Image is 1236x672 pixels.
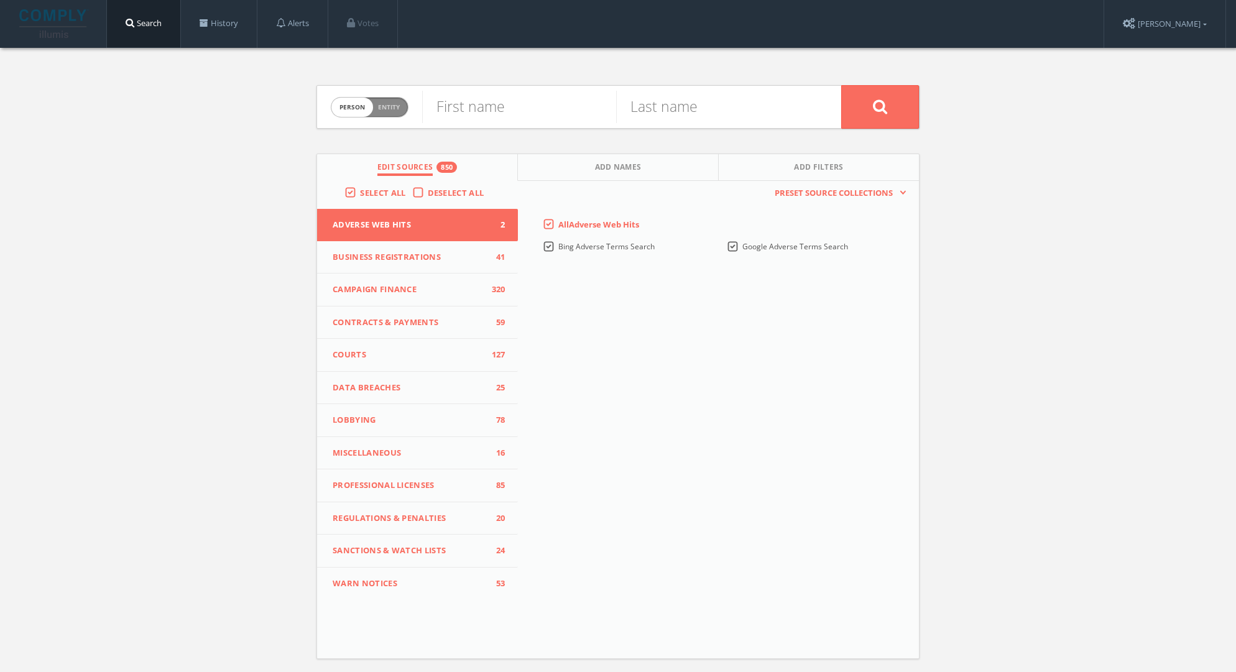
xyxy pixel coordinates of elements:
[317,154,518,181] button: Edit Sources850
[317,372,518,405] button: Data Breaches25
[333,349,487,361] span: Courts
[378,103,400,112] span: Entity
[428,187,484,198] span: Deselect All
[333,578,487,590] span: WARN Notices
[487,316,505,329] span: 59
[333,382,487,394] span: Data Breaches
[331,98,373,117] span: person
[333,414,487,426] span: Lobbying
[377,162,433,176] span: Edit Sources
[487,219,505,231] span: 2
[487,251,505,264] span: 41
[742,241,848,252] span: Google Adverse Terms Search
[333,219,487,231] span: Adverse Web Hits
[487,447,505,459] span: 16
[317,437,518,470] button: Miscellaneous16
[333,479,487,492] span: Professional Licenses
[317,339,518,372] button: Courts127
[333,283,487,296] span: Campaign Finance
[595,162,642,176] span: Add Names
[360,187,405,198] span: Select All
[333,545,487,557] span: Sanctions & Watch Lists
[487,382,505,394] span: 25
[558,241,655,252] span: Bing Adverse Terms Search
[317,209,518,241] button: Adverse Web Hits2
[487,349,505,361] span: 127
[794,162,844,176] span: Add Filters
[317,568,518,600] button: WARN Notices53
[317,502,518,535] button: Regulations & Penalties20
[487,479,505,492] span: 85
[487,545,505,557] span: 24
[317,469,518,502] button: Professional Licenses85
[317,306,518,339] button: Contracts & Payments59
[333,316,487,329] span: Contracts & Payments
[333,447,487,459] span: Miscellaneous
[333,251,487,264] span: Business Registrations
[333,512,487,525] span: Regulations & Penalties
[558,219,639,230] span: All Adverse Web Hits
[19,9,89,38] img: illumis
[436,162,457,173] div: 850
[487,512,505,525] span: 20
[719,154,919,181] button: Add Filters
[317,535,518,568] button: Sanctions & Watch Lists24
[768,187,899,200] span: Preset Source Collections
[487,414,505,426] span: 78
[317,404,518,437] button: Lobbying78
[317,241,518,274] button: Business Registrations41
[518,154,719,181] button: Add Names
[317,274,518,306] button: Campaign Finance320
[487,578,505,590] span: 53
[768,187,906,200] button: Preset Source Collections
[487,283,505,296] span: 320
